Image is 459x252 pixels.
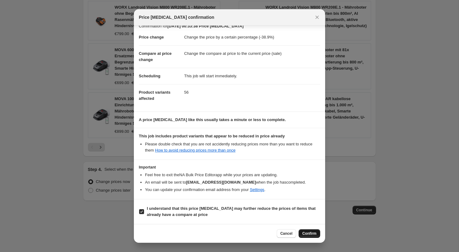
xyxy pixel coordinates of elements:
[184,84,320,100] dd: 56
[139,51,172,62] span: Compare at price change
[139,117,286,122] b: A price [MEDICAL_DATA] like this usually takes a minute or less to complete.
[145,179,320,185] li: An email will be sent to when the job has completed .
[184,45,320,62] dd: Change the compare at price to the current price (sale)
[139,134,285,138] b: This job includes product variants that appear to be reduced in price already
[167,24,243,28] b: [DATE] 00:33:38 Price [MEDICAL_DATA]
[139,74,160,78] span: Scheduling
[139,165,320,170] h3: Important
[145,187,320,193] li: You can update your confirmation email address from your .
[184,29,320,45] dd: Change the price by a certain percentage (-38.9%)
[139,35,164,39] span: Price change
[155,148,236,152] a: How to avoid reducing prices more than once
[147,206,316,217] b: I understand that this price [MEDICAL_DATA] may further reduce the prices of items that already h...
[139,90,171,101] span: Product variants affected
[250,187,264,192] a: Settings
[145,141,320,153] li: Please double check that you are not accidently reducing prices more than you want to reduce them
[277,229,296,238] button: Cancel
[145,172,320,178] li: Feel free to exit the NA Bulk Price Editor app while your prices are updating.
[302,231,316,236] span: Confirm
[184,68,320,84] dd: This job will start immediately.
[139,14,214,20] span: Price [MEDICAL_DATA] confirmation
[313,13,321,22] button: Close
[299,229,320,238] button: Confirm
[280,231,292,236] span: Cancel
[186,180,256,185] b: [EMAIL_ADDRESS][DOMAIN_NAME]
[139,23,320,29] p: Confirmation for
